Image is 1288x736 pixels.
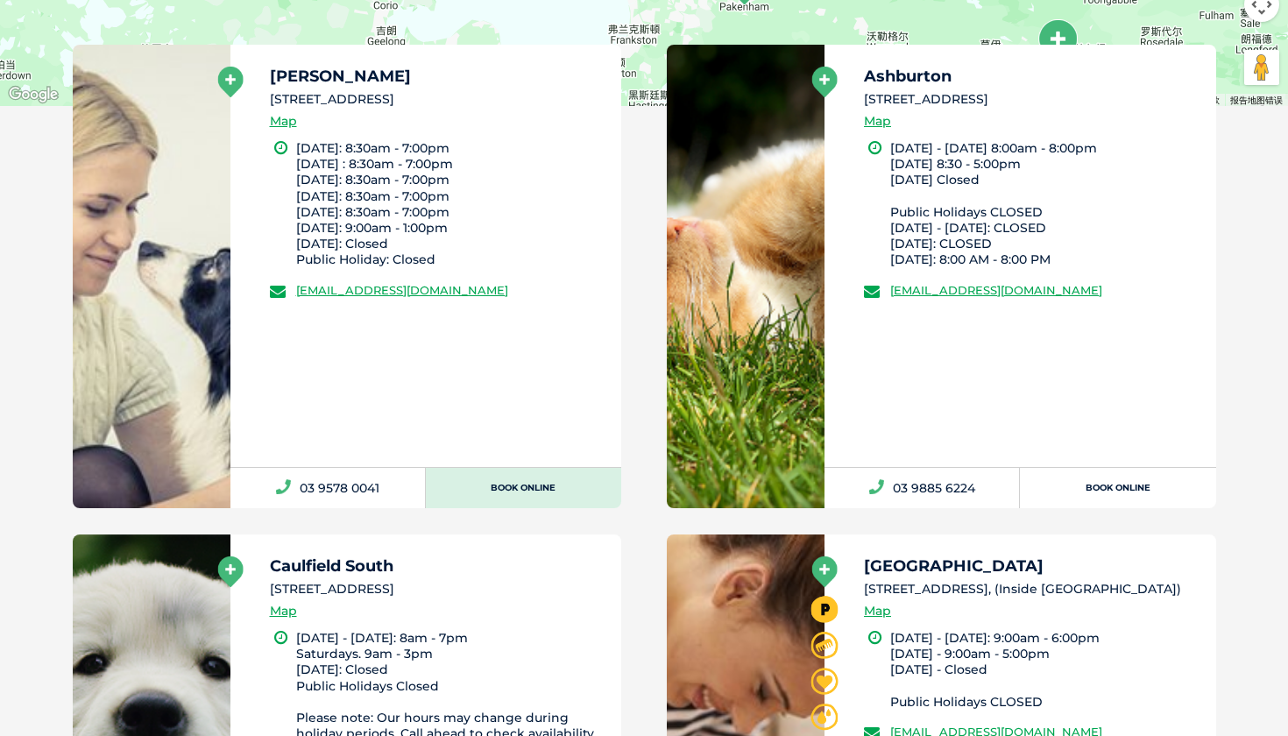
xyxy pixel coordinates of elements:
a: Map [864,111,891,131]
li: [DATE] - [DATE] 8:00am - 8:00pm [DATE] 8:30 - 5:00pm [DATE] Closed Public Holidays CLOSED [DATE] ... [890,140,1200,268]
h5: Ashburton [864,68,1200,84]
li: [DATE] - [DATE]: 9:00am - 6:00pm [DATE] - 9:00am - 5:00pm [DATE] - Closed ﻿Public Holidays ﻿CLOSED [890,630,1200,710]
li: [DATE]: 8:30am - 7:00pm [DATE] : 8:30am - 7:00pm [DATE]: 8:30am - 7:00pm [DATE]: 8:30am - 7:00pm ... [296,140,606,268]
a: 报告地图错误 [1230,96,1283,105]
img: Google [4,83,62,106]
button: 将街景小人拖到地图上以打开街景 [1244,50,1279,85]
a: Book Online [1020,468,1215,508]
a: [EMAIL_ADDRESS][DOMAIN_NAME] [890,283,1102,297]
h5: [PERSON_NAME] [270,68,606,84]
a: Map [270,111,297,131]
li: [STREET_ADDRESS] [270,580,606,598]
li: [STREET_ADDRESS] [864,90,1200,109]
h5: Caulfield South [270,558,606,574]
h5: [GEOGRAPHIC_DATA] [864,558,1200,574]
a: 在 Google 地图中打开此区域（会打开一个新窗口） [4,83,62,106]
a: 03 9885 6224 [824,468,1020,508]
a: Book Online [426,468,621,508]
li: [STREET_ADDRESS], (Inside [GEOGRAPHIC_DATA]) [864,580,1200,598]
li: [STREET_ADDRESS] [270,90,606,109]
a: [EMAIL_ADDRESS][DOMAIN_NAME] [296,283,508,297]
div: Morwell [1036,18,1079,67]
a: Map [270,601,297,621]
a: Map [864,601,891,621]
a: 03 9578 0041 [230,468,426,508]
